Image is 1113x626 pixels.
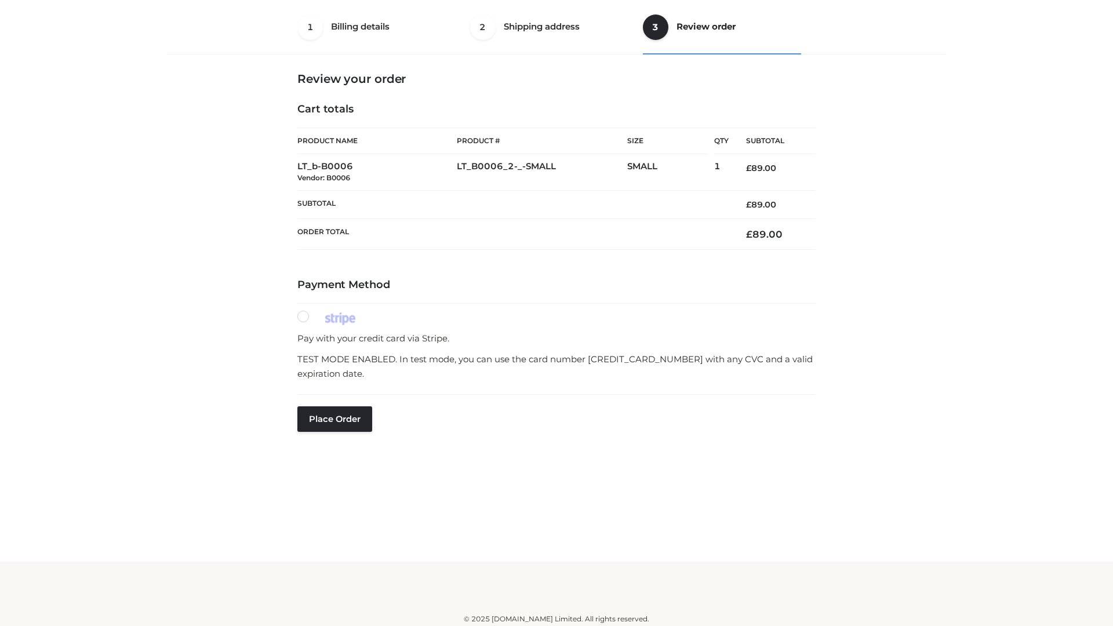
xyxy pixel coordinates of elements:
[297,72,816,86] h3: Review your order
[746,228,783,240] bdi: 89.00
[297,406,372,432] button: Place order
[746,228,752,240] span: £
[297,128,457,154] th: Product Name
[457,154,627,191] td: LT_B0006_2-_-SMALL
[714,154,729,191] td: 1
[172,613,941,625] div: © 2025 [DOMAIN_NAME] Limited. All rights reserved.
[297,103,816,116] h4: Cart totals
[297,279,816,292] h4: Payment Method
[297,190,729,219] th: Subtotal
[297,173,350,182] small: Vendor: B0006
[627,128,708,154] th: Size
[714,128,729,154] th: Qty
[297,154,457,191] td: LT_b-B0006
[746,199,776,210] bdi: 89.00
[297,352,816,381] p: TEST MODE ENABLED. In test mode, you can use the card number [CREDIT_CARD_NUMBER] with any CVC an...
[746,163,751,173] span: £
[297,219,729,250] th: Order Total
[746,163,776,173] bdi: 89.00
[729,128,816,154] th: Subtotal
[746,199,751,210] span: £
[457,128,627,154] th: Product #
[627,154,714,191] td: SMALL
[297,331,816,346] p: Pay with your credit card via Stripe.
